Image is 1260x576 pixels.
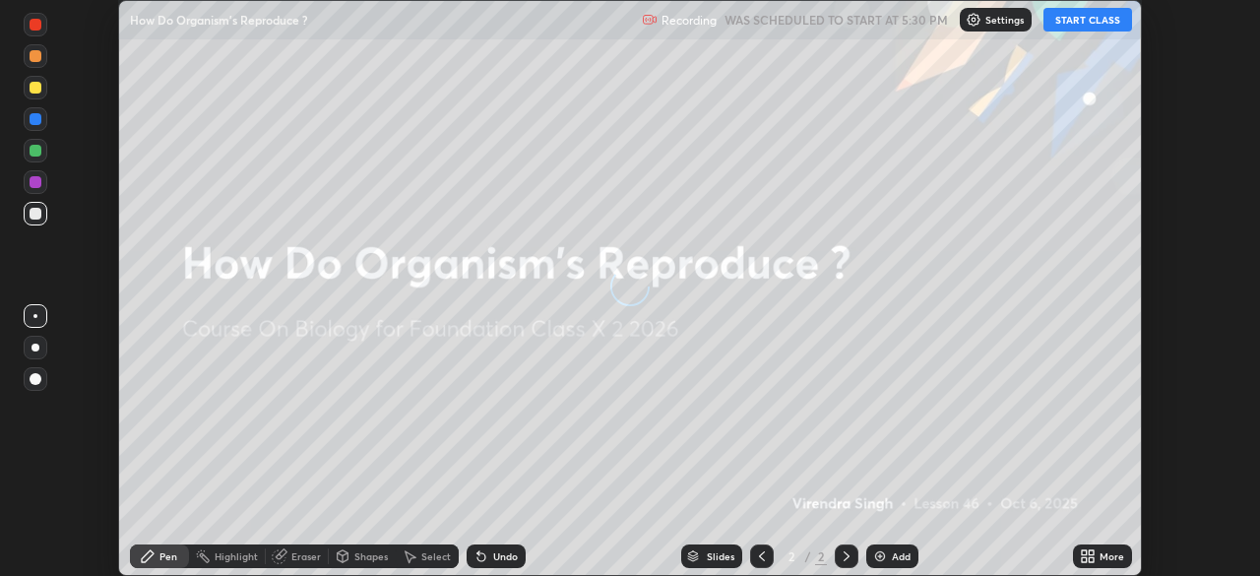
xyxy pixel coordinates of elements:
div: More [1100,551,1124,561]
button: START CLASS [1043,8,1132,32]
div: Undo [493,551,518,561]
div: / [805,550,811,562]
div: Add [892,551,911,561]
div: Highlight [215,551,258,561]
div: Shapes [354,551,388,561]
img: class-settings-icons [966,12,981,28]
div: Pen [159,551,177,561]
div: Slides [707,551,734,561]
img: add-slide-button [872,548,888,564]
h5: WAS SCHEDULED TO START AT 5:30 PM [724,11,948,29]
div: Select [421,551,451,561]
p: Recording [661,13,717,28]
div: 2 [815,547,827,565]
img: recording.375f2c34.svg [642,12,658,28]
p: Settings [985,15,1024,25]
div: Eraser [291,551,321,561]
p: How Do Organism's Reproduce ? [130,12,308,28]
div: 2 [782,550,801,562]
